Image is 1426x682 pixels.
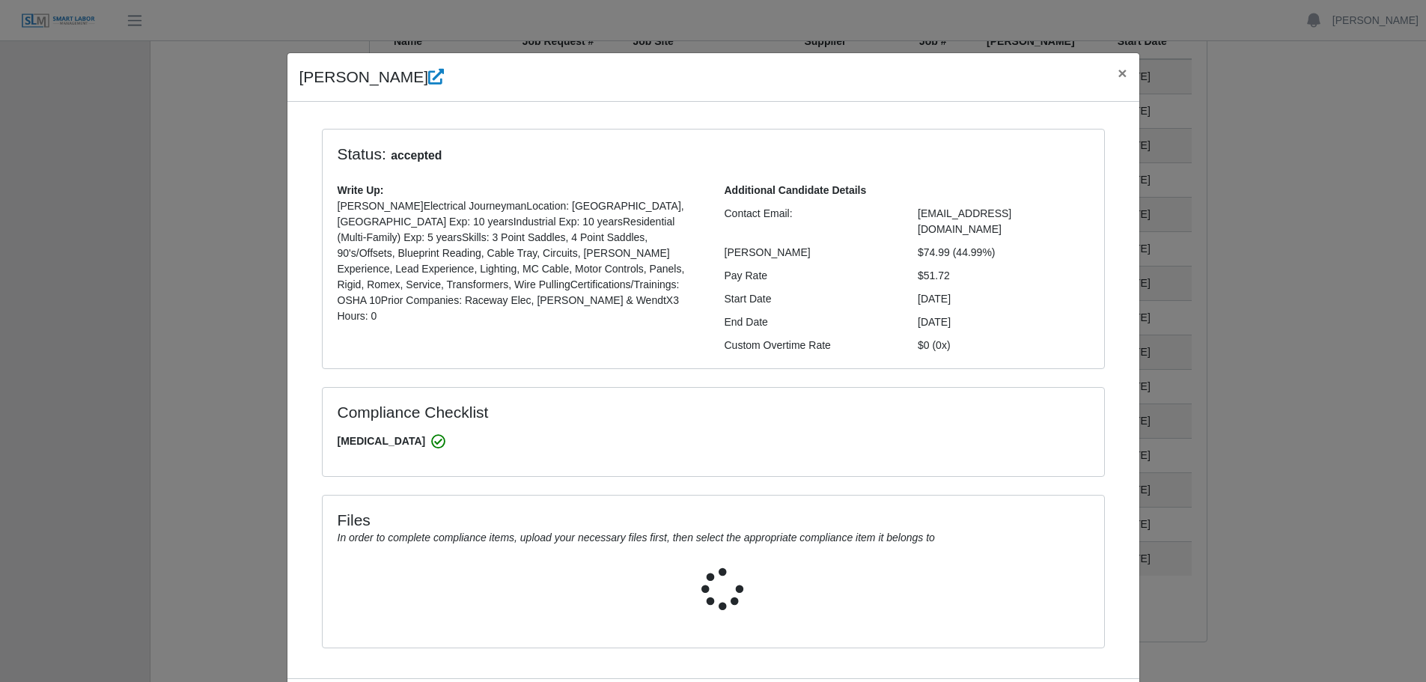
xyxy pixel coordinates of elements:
div: Contact Email: [713,206,907,237]
span: [EMAIL_ADDRESS][DOMAIN_NAME] [918,207,1011,235]
h4: Files [338,511,1089,529]
p: [PERSON_NAME]Electrical JourneymanLocation: [GEOGRAPHIC_DATA], [GEOGRAPHIC_DATA] Exp: 10 yearsInd... [338,198,702,324]
span: $0 (0x) [918,339,951,351]
span: accepted [386,147,447,165]
h4: Compliance Checklist [338,403,831,421]
b: Write Up: [338,184,384,196]
h4: [PERSON_NAME] [299,65,445,89]
span: [DATE] [918,316,951,328]
b: Additional Candidate Details [725,184,867,196]
h4: Status: [338,144,896,165]
div: Start Date [713,291,907,307]
span: [MEDICAL_DATA] [338,433,1089,449]
i: In order to complete compliance items, upload your necessary files first, then select the appropr... [338,532,935,544]
div: [DATE] [907,291,1100,307]
div: Pay Rate [713,268,907,284]
div: [PERSON_NAME] [713,245,907,261]
div: Custom Overtime Rate [713,338,907,353]
div: $51.72 [907,268,1100,284]
span: × [1118,64,1127,82]
button: Close [1106,53,1139,93]
div: $74.99 (44.99%) [907,245,1100,261]
div: End Date [713,314,907,330]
